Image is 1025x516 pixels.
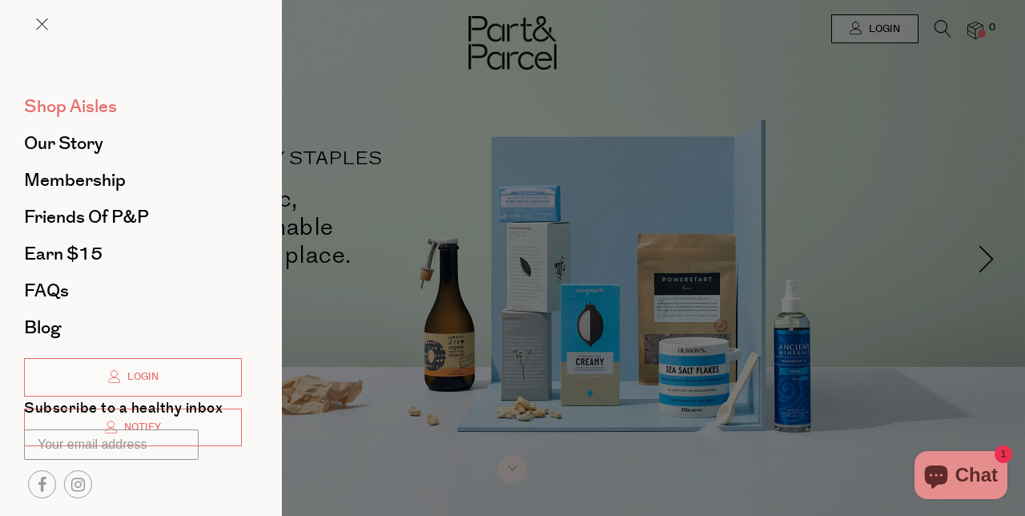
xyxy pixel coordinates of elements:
[24,167,126,193] span: Membership
[24,401,223,421] label: Subscribe to a healthy inbox
[24,171,242,189] a: Membership
[24,245,242,263] a: Earn $15
[24,131,103,156] span: Our Story
[24,278,69,304] span: FAQs
[24,429,199,460] input: Your email address
[24,241,102,267] span: Earn $15
[123,370,159,384] span: Login
[24,135,242,152] a: Our Story
[24,282,242,300] a: FAQs
[24,315,61,341] span: Blog
[24,94,117,119] span: Shop Aisles
[24,358,242,397] a: Login
[24,208,242,226] a: Friends of P&P
[24,98,242,115] a: Shop Aisles
[910,451,1012,503] inbox-online-store-chat: Shopify online store chat
[24,204,149,230] span: Friends of P&P
[24,319,242,337] a: Blog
